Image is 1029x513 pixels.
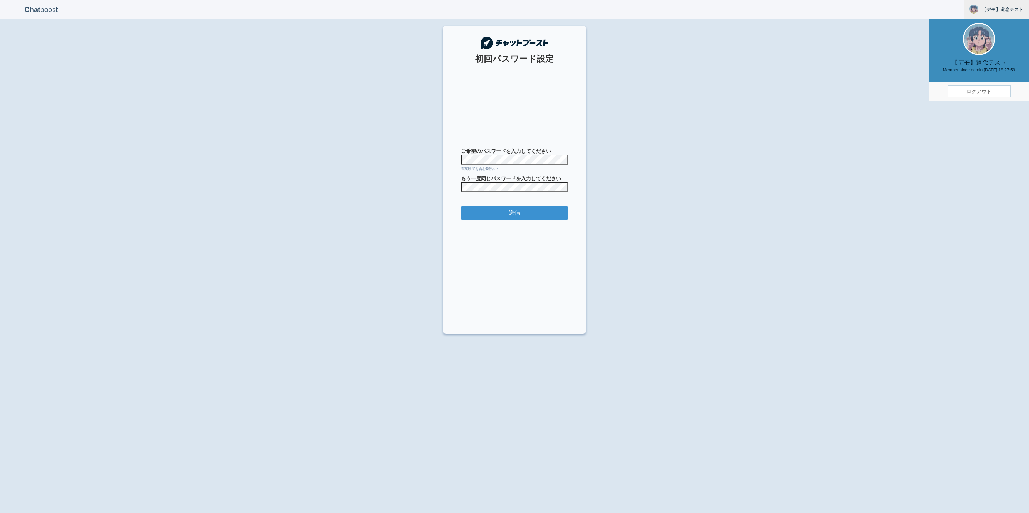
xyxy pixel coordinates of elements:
[461,175,568,182] span: もう一度同じパスワードを入力してください
[982,6,1024,13] span: 【デモ】道念テスト
[24,6,40,14] b: Chat
[948,85,1011,97] a: ログアウト
[933,67,1025,73] small: Member since admin [DATE] 18:27:59
[969,5,978,14] img: User Image
[5,1,77,19] p: boost
[461,206,568,220] input: 送信
[461,53,568,65] div: 初回パスワード設定
[461,166,568,171] div: ※英数字を含む6桁以上
[461,147,568,155] span: ご希望のパスワードを入力してください
[963,23,995,55] img: User Image
[481,37,548,49] img: チャットブースト
[933,59,1025,73] p: 【デモ】道念テスト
